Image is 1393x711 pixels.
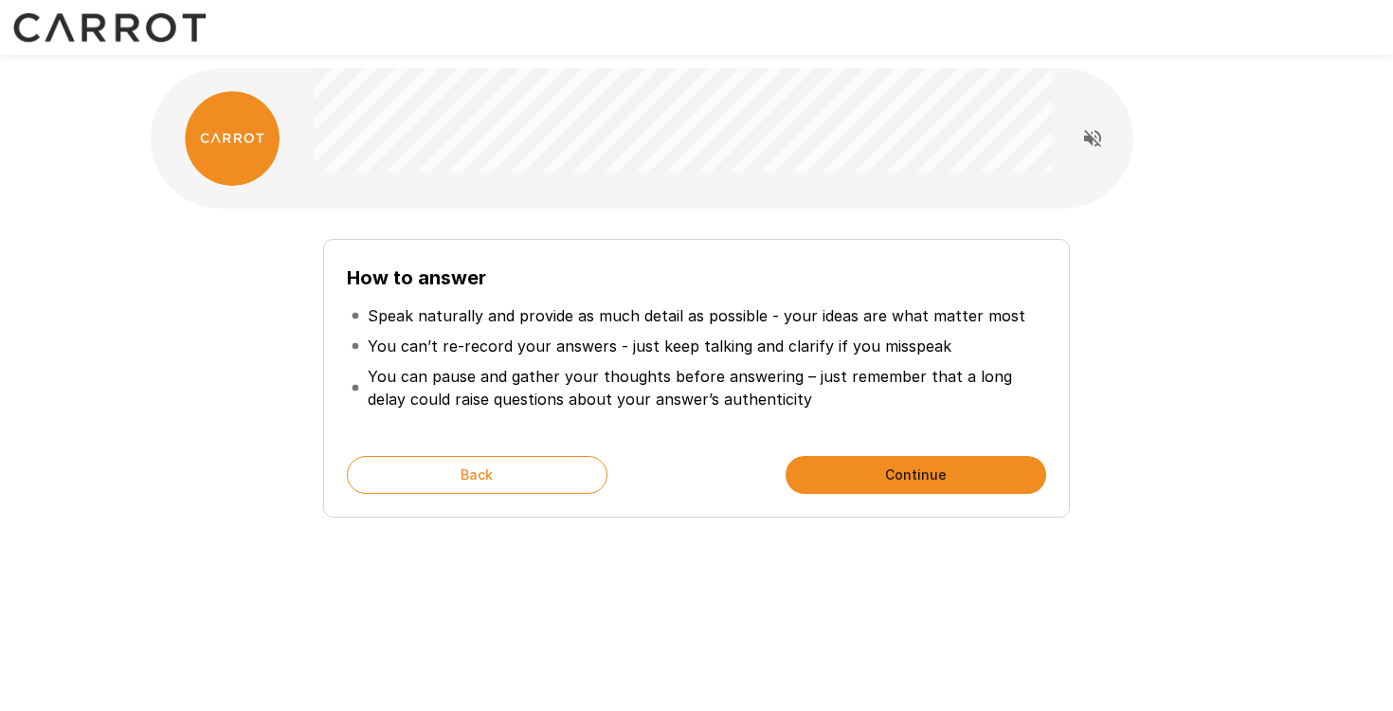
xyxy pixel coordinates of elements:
p: You can pause and gather your thoughts before answering – just remember that a long delay could r... [368,365,1042,410]
p: You can’t re-record your answers - just keep talking and clarify if you misspeak [368,335,951,357]
button: Back [347,456,607,494]
img: carrot_logo.png [185,91,280,186]
button: Continue [786,456,1046,494]
b: How to answer [347,266,486,289]
button: Read questions aloud [1074,119,1112,157]
p: Speak naturally and provide as much detail as possible - your ideas are what matter most [368,304,1025,327]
